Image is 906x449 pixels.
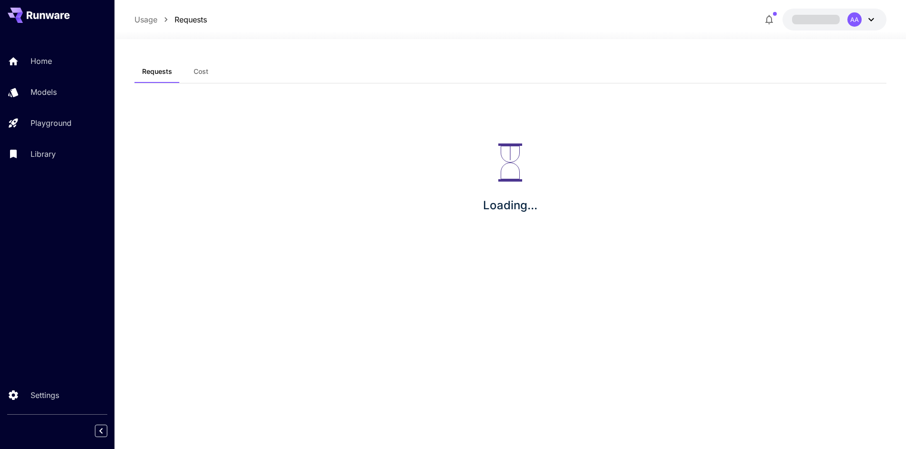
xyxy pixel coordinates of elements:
nav: breadcrumb [134,14,207,25]
a: Usage [134,14,157,25]
div: Collapse sidebar [102,422,114,439]
p: Loading... [483,197,537,214]
p: Models [31,86,57,98]
p: Home [31,55,52,67]
p: Settings [31,389,59,401]
button: AA [782,9,886,31]
div: AA [847,12,862,27]
button: Collapse sidebar [95,425,107,437]
a: Requests [175,14,207,25]
p: Playground [31,117,72,129]
span: Cost [194,67,208,76]
p: Library [31,148,56,160]
span: Requests [142,67,172,76]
